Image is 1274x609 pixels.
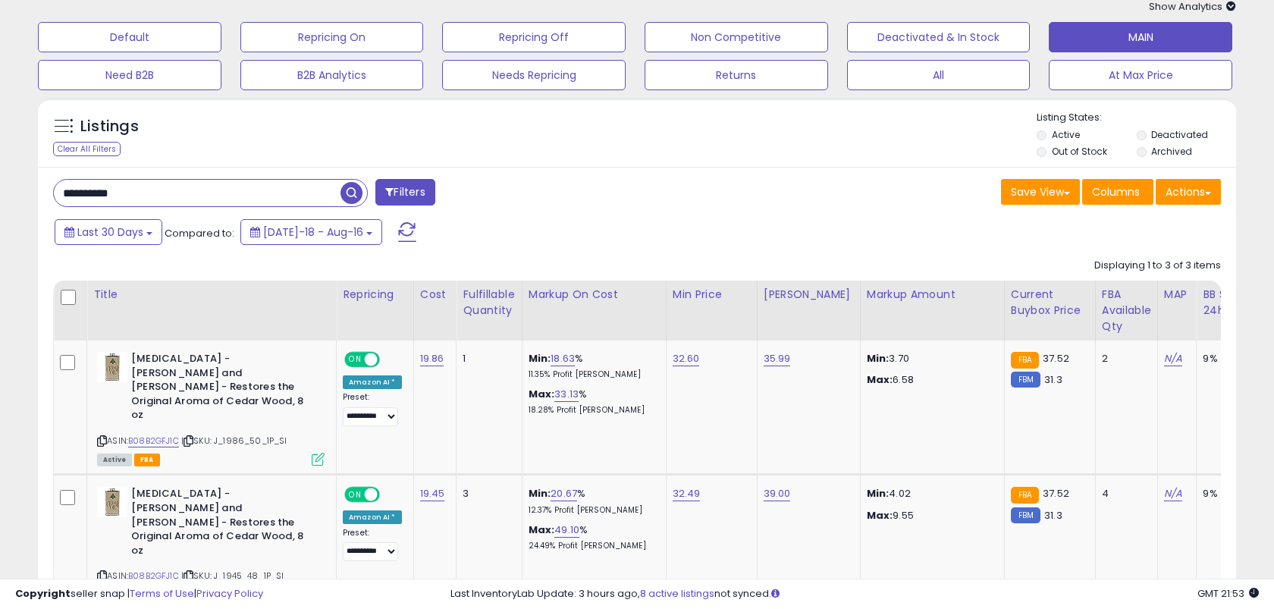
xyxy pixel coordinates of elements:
[1044,372,1062,387] span: 31.3
[764,351,791,366] a: 35.99
[529,405,654,416] p: 18.28% Profit [PERSON_NAME]
[554,523,579,538] a: 49.10
[554,387,579,402] a: 33.13
[522,281,666,341] th: The percentage added to the cost of goods (COGS) that forms the calculator for Min & Max prices.
[1011,487,1039,504] small: FBA
[867,373,993,387] p: 6.58
[673,486,701,501] a: 32.49
[1052,128,1080,141] label: Active
[343,392,402,426] div: Preset:
[1164,486,1182,501] a: N/A
[1011,352,1039,369] small: FBA
[867,351,890,366] strong: Min:
[240,219,382,245] button: [DATE]-18 - Aug-16
[645,22,828,52] button: Non Competitive
[867,372,893,387] strong: Max:
[1049,22,1232,52] button: MAIN
[1102,287,1151,334] div: FBA Available Qty
[1049,60,1232,90] button: At Max Price
[551,486,577,501] a: 20.67
[420,287,450,303] div: Cost
[196,586,263,601] a: Privacy Policy
[847,22,1031,52] button: Deactivated & In Stock
[375,179,435,206] button: Filters
[165,226,234,240] span: Compared to:
[80,116,139,137] h5: Listings
[97,487,127,517] img: 51W12WaDVoL._SL40_.jpg
[673,287,751,303] div: Min Price
[442,22,626,52] button: Repricing Off
[131,487,315,561] b: [MEDICAL_DATA] - [PERSON_NAME] and [PERSON_NAME] - Restores the Original Aroma of Cedar Wood, 8 oz
[529,369,654,380] p: 11.35% Profit [PERSON_NAME]
[1203,352,1253,366] div: 9%
[97,352,127,382] img: 51W12WaDVoL._SL40_.jpg
[240,22,424,52] button: Repricing On
[867,509,993,523] p: 9.55
[53,142,121,156] div: Clear All Filters
[181,435,287,447] span: | SKU: J_1986_50_1P_SI
[128,435,179,447] a: B08B2GFJ1C
[77,224,143,240] span: Last 30 Days
[463,352,510,366] div: 1
[529,387,555,401] b: Max:
[463,487,510,501] div: 3
[38,22,221,52] button: Default
[1001,179,1080,205] button: Save View
[343,287,407,303] div: Repricing
[93,287,330,303] div: Title
[343,510,402,524] div: Amazon AI *
[1011,287,1089,319] div: Current Buybox Price
[867,487,993,501] p: 4.02
[529,523,654,551] div: %
[97,454,132,466] span: All listings currently available for purchase on Amazon
[378,488,402,501] span: OFF
[867,287,998,303] div: Markup Amount
[673,351,700,366] a: 32.60
[263,224,363,240] span: [DATE]-18 - Aug-16
[645,60,828,90] button: Returns
[764,486,791,501] a: 39.00
[529,351,551,366] b: Min:
[1043,351,1069,366] span: 37.52
[463,287,515,319] div: Fulfillable Quantity
[1011,507,1040,523] small: FBM
[15,586,71,601] strong: Copyright
[442,60,626,90] button: Needs Repricing
[1102,487,1146,501] div: 4
[529,388,654,416] div: %
[1164,287,1190,303] div: MAP
[1197,586,1259,601] span: 2025-09-16 21:53 GMT
[97,352,325,464] div: ASIN:
[867,508,893,523] strong: Max:
[529,523,555,537] b: Max:
[1092,184,1140,199] span: Columns
[1052,145,1107,158] label: Out of Stock
[867,486,890,501] strong: Min:
[378,353,402,366] span: OFF
[131,352,315,426] b: [MEDICAL_DATA] - [PERSON_NAME] and [PERSON_NAME] - Restores the Original Aroma of Cedar Wood, 8 oz
[1094,259,1221,273] div: Displaying 1 to 3 of 3 items
[551,351,575,366] a: 18.63
[1043,486,1069,501] span: 37.52
[346,488,365,501] span: ON
[1203,287,1258,319] div: BB Share 24h.
[55,219,162,245] button: Last 30 Days
[640,586,714,601] a: 8 active listings
[529,487,654,515] div: %
[1156,179,1221,205] button: Actions
[1203,487,1253,501] div: 9%
[1037,111,1235,125] p: Listing States:
[134,454,160,466] span: FBA
[1044,508,1062,523] span: 31.3
[529,352,654,380] div: %
[847,60,1031,90] button: All
[867,352,993,366] p: 3.70
[1011,372,1040,388] small: FBM
[343,375,402,389] div: Amazon AI *
[346,353,365,366] span: ON
[130,586,194,601] a: Terms of Use
[15,587,263,601] div: seller snap | |
[764,287,854,303] div: [PERSON_NAME]
[420,351,444,366] a: 19.86
[1102,352,1146,366] div: 2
